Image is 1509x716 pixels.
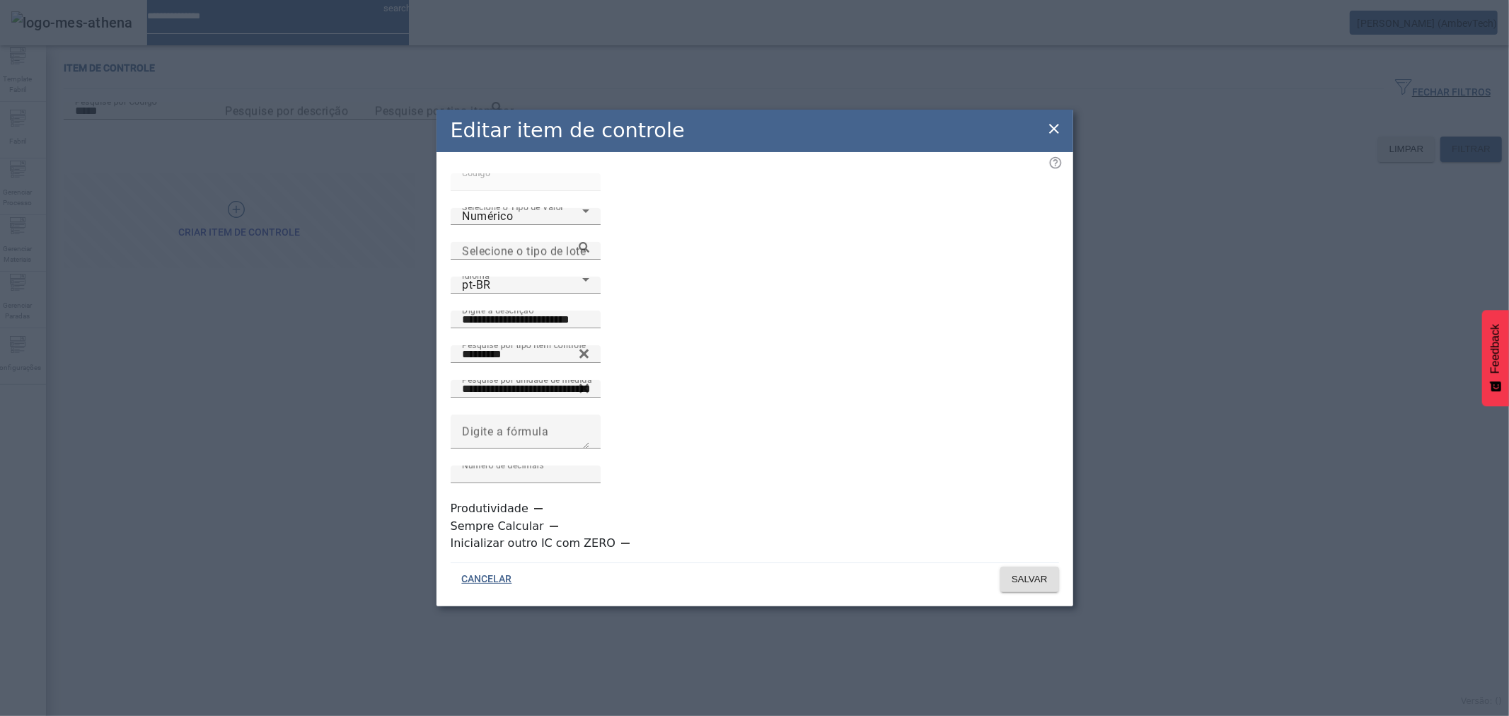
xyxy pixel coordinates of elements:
span: Feedback [1489,324,1502,374]
button: SALVAR [1000,567,1059,592]
button: Feedback - Mostrar pesquisa [1482,310,1509,406]
input: Number [462,381,589,398]
mat-label: Pesquise por tipo item controle [462,340,586,350]
mat-label: Digite a fórmula [462,425,548,438]
mat-label: Número de decimais [462,460,544,470]
mat-label: Código [462,168,490,178]
button: CANCELAR [451,567,524,592]
span: CANCELAR [462,572,512,587]
span: Numérico [462,209,513,223]
label: Sempre Calcular [451,518,547,535]
h2: Editar item de controle [451,115,685,146]
input: Number [462,346,589,363]
span: pt-BR [462,278,491,291]
input: Number [462,243,589,260]
label: Inicializar outro IC com ZERO [451,535,618,552]
mat-label: Selecione o tipo de lote [462,244,586,258]
mat-label: Digite a descrição [462,305,533,315]
label: Produtividade [451,500,531,517]
span: SALVAR [1012,572,1048,587]
mat-label: Pesquise por unidade de medida [462,374,592,384]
